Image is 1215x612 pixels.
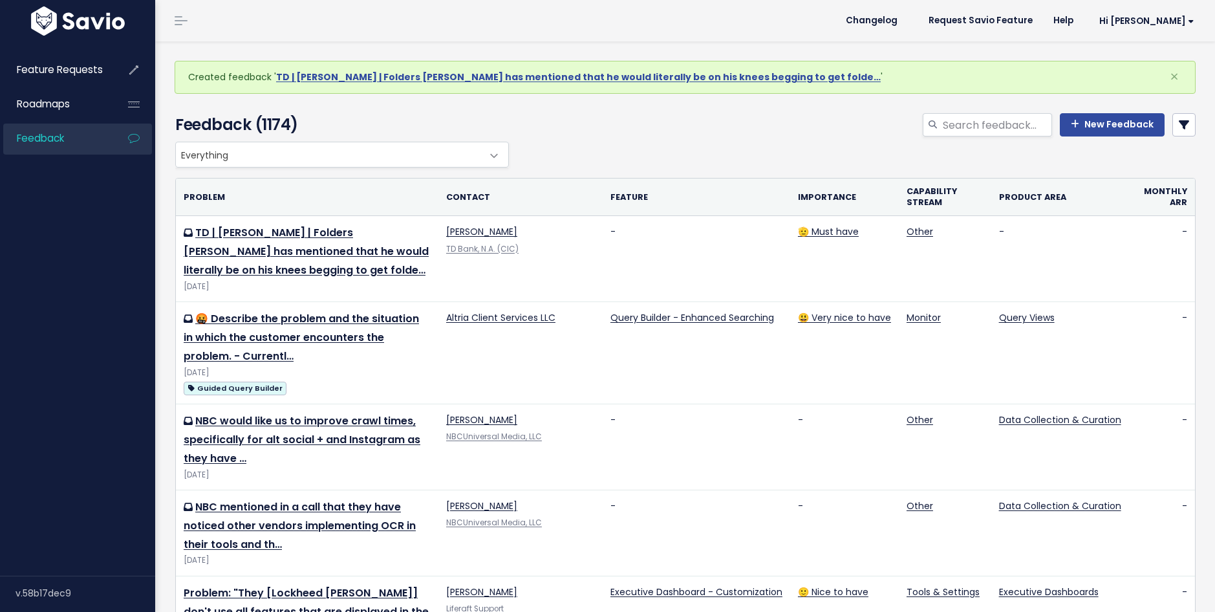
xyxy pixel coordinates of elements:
[184,311,419,364] a: 🤬 Describe the problem and the situation in which the customer encounters the problem. - Currentl…
[798,311,891,324] a: 😃 Very nice to have
[1170,66,1179,87] span: ×
[3,89,107,119] a: Roadmaps
[907,225,933,238] a: Other
[907,413,933,426] a: Other
[184,280,431,294] div: [DATE]
[184,499,416,552] a: NBC mentioned in a call that they have noticed other vendors implementing OCR in their tools and th…
[438,179,603,216] th: Contact
[17,131,64,145] span: Feedback
[446,311,555,324] a: Altria Client Services LLC
[603,404,790,490] td: -
[999,413,1121,426] a: Data Collection & Curation
[446,432,542,442] a: NBCUniversal Media, LLC
[184,366,431,380] div: [DATE]
[16,576,155,610] div: v.58b17dec9
[28,6,128,36] img: logo-white.9d6f32f41409.svg
[907,499,933,512] a: Other
[3,55,107,85] a: Feature Requests
[184,225,429,278] a: TD | [PERSON_NAME] | Folders [PERSON_NAME] has mentioned that he would literally be on his knees ...
[610,585,782,598] a: Executive Dashboard - Customization
[17,63,103,76] span: Feature Requests
[1132,302,1195,404] td: -
[176,179,438,216] th: Problem
[790,490,899,576] td: -
[610,311,774,324] a: Query Builder - Enhanced Searching
[1132,404,1195,490] td: -
[17,97,70,111] span: Roadmaps
[446,585,517,598] a: [PERSON_NAME]
[999,311,1055,324] a: Query Views
[184,380,286,396] a: Guided Query Builder
[1084,11,1205,31] a: Hi [PERSON_NAME]
[603,179,790,216] th: Feature
[1099,16,1194,26] span: Hi [PERSON_NAME]
[1132,216,1195,302] td: -
[446,518,542,528] a: NBCUniversal Media, LLC
[1060,113,1165,137] a: New Feedback
[790,404,899,490] td: -
[941,113,1052,137] input: Search feedback...
[184,413,420,466] a: NBC would like us to improve crawl times, specifically for alt social + and Instagram as they have …
[175,142,509,168] span: Everything
[446,499,517,512] a: [PERSON_NAME]
[176,142,482,167] span: Everything
[175,61,1196,94] div: Created feedback ' '
[184,382,286,395] span: Guided Query Builder
[446,244,519,254] a: TD Bank, N.A. (CIC)
[999,499,1121,512] a: Data Collection & Curation
[184,554,431,567] div: [DATE]
[918,11,1043,30] a: Request Savio Feature
[798,225,859,238] a: 🫡 Must have
[175,113,502,137] h4: Feedback (1174)
[1043,11,1084,30] a: Help
[907,585,980,598] a: Tools & Settings
[603,216,790,302] td: -
[991,179,1132,216] th: Product Area
[184,468,431,482] div: [DATE]
[790,179,899,216] th: Importance
[276,71,881,83] a: TD | [PERSON_NAME] | Folders [PERSON_NAME] has mentioned that he would literally be on his knees ...
[999,585,1099,598] a: Executive Dashboards
[1132,179,1195,216] th: Monthly ARR
[991,216,1132,302] td: -
[3,124,107,153] a: Feedback
[446,413,517,426] a: [PERSON_NAME]
[1132,490,1195,576] td: -
[1157,61,1192,93] button: Close
[798,585,868,598] a: 🙂 Nice to have
[899,179,991,216] th: Capability stream
[603,490,790,576] td: -
[846,16,898,25] span: Changelog
[446,225,517,238] a: [PERSON_NAME]
[907,311,941,324] a: Monitor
